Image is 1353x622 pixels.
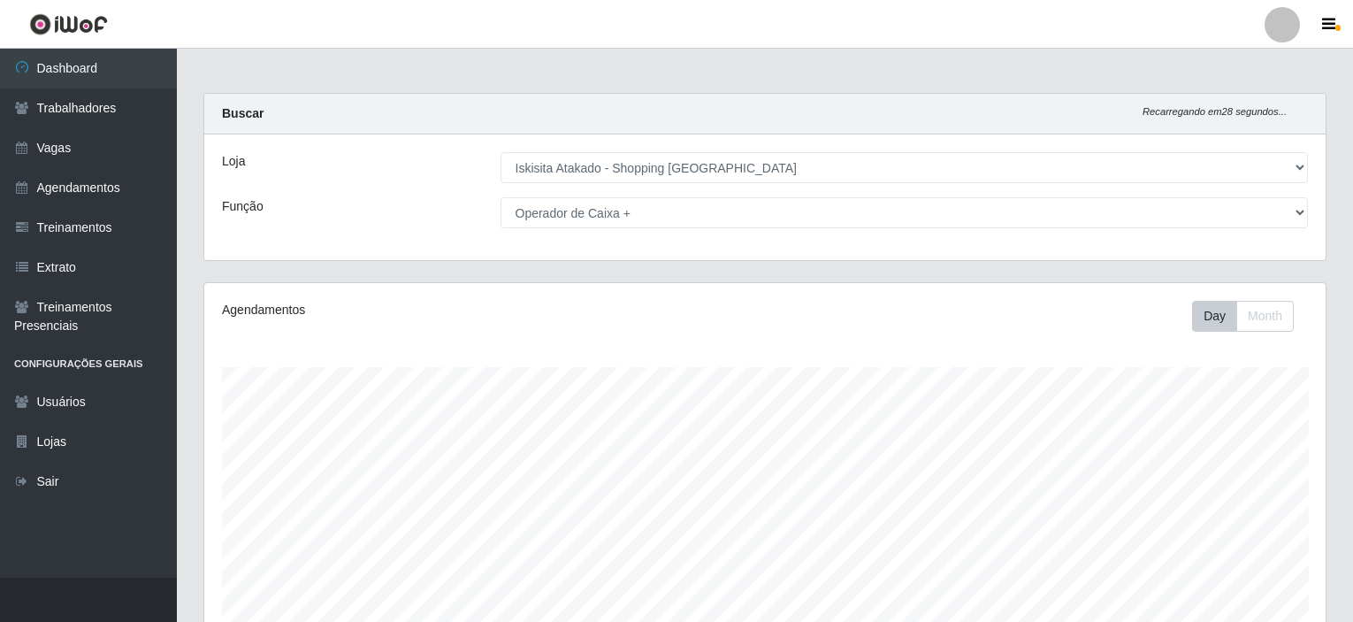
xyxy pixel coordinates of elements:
label: Loja [222,152,245,171]
div: Agendamentos [222,301,659,319]
strong: Buscar [222,106,264,120]
button: Month [1236,301,1294,332]
label: Função [222,197,264,216]
div: Toolbar with button groups [1192,301,1308,332]
i: Recarregando em 28 segundos... [1143,106,1287,117]
div: First group [1192,301,1294,332]
img: CoreUI Logo [29,13,108,35]
button: Day [1192,301,1237,332]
